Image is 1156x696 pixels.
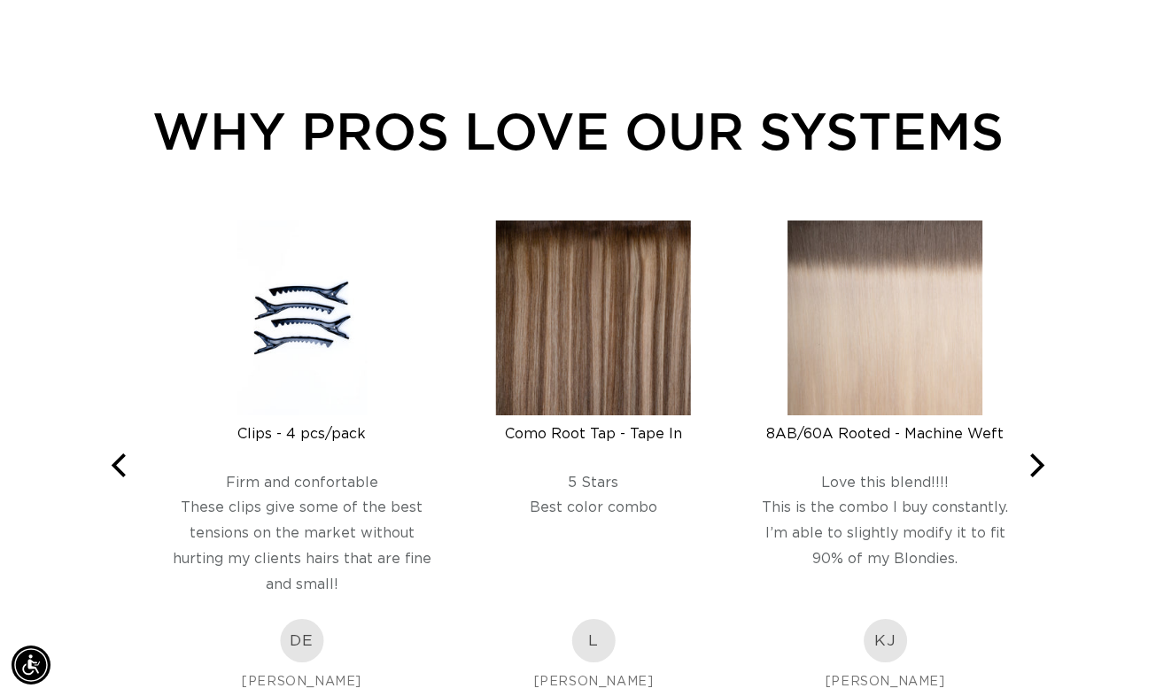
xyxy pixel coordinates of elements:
div: [PERSON_NAME] [462,672,725,692]
div: 5 Stars [462,474,725,491]
div: Como Root Tap - Tape In [462,425,725,443]
img: 8AB/60A Rooted - Machine Weft [787,220,982,415]
div: Accessibility Menu [12,646,50,684]
a: Clips - 4 pcs/pack [170,409,433,443]
iframe: Chat Widget [1067,611,1156,696]
div: KJ [864,619,907,662]
img: Clips - 4 pcs/pack [237,220,367,415]
div: These clips give some of the best tensions on the market without hurting my clients hairs that ar... [170,495,433,619]
div: Best color combo [462,495,725,619]
img: Como Root Tap - Tape In [496,220,691,415]
div: Clips - 4 pcs/pack [170,425,433,443]
button: Next [1016,446,1055,485]
div: Love this blend!!!! [754,474,1017,491]
img: Lisa Profile Picture [571,619,615,662]
img: Delaney E. R. Profile Picture [280,619,323,662]
div: [PERSON_NAME] [754,672,1017,692]
div: Firm and confortable [170,474,433,491]
img: Kim J. Profile Picture [864,619,907,662]
div: [PERSON_NAME] [170,672,433,692]
div: L [571,619,615,662]
div: 8AB/60A Rooted - Machine Weft [754,425,1017,443]
div: WHY PROS LOVE OUR SYSTEMS [102,92,1055,169]
div: This is the combo I buy constantly. I’m able to slightly modify it to fit 90% of my Blondies. [754,495,1017,619]
button: Previous [102,446,141,485]
div: DE [280,619,323,662]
